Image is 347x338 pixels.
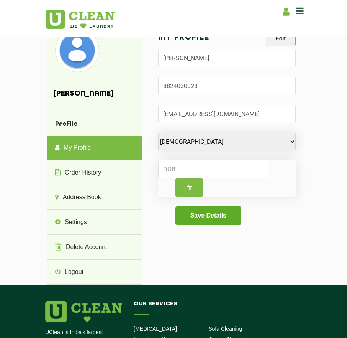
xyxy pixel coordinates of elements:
a: [MEDICAL_DATA] [134,326,177,332]
a: Sofa Cleaning [208,326,242,332]
a: Address Book [47,185,142,210]
input: DOB [158,160,268,178]
img: avatardefault_92824.png [57,30,97,70]
h4: [PERSON_NAME] [53,89,136,98]
input: Email [158,105,296,123]
a: Logout [47,260,142,285]
input: Name [158,49,296,67]
button: Save Details [175,206,241,225]
h4: Profile [47,113,142,136]
input: Phone [158,77,296,95]
a: Settings [47,210,142,235]
a: Delete Account [47,235,142,260]
a: Order History [47,161,142,185]
a: My Profile [47,136,142,160]
img: UClean Laundry and Dry Cleaning [46,10,115,29]
button: Edit [266,31,296,46]
h2: My Profile [158,31,254,45]
h4: Our Services [134,301,283,315]
img: logo.png [45,301,122,322]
